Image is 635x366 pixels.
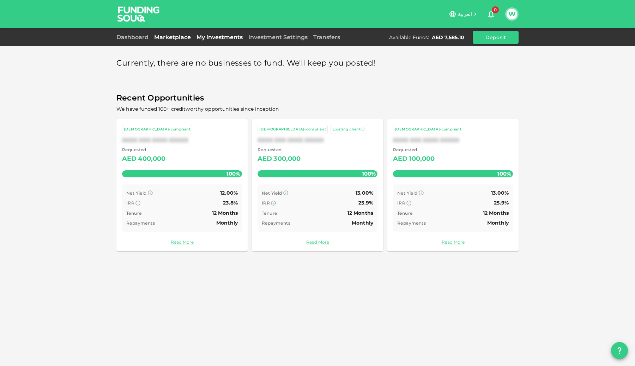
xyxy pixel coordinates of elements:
span: Currently, there are no businesses to fund. We'll keep you posted! [116,56,376,70]
div: XXXX XXX XXXX XXXXX [393,137,513,144]
div: XXXX XXX XXXX XXXXX [258,137,377,144]
div: 400,000 [138,153,165,165]
span: Monthly [216,220,238,226]
span: Recent Opportunities [116,91,519,105]
div: Available Funds : [389,34,429,41]
span: Tenure [126,211,141,216]
span: Tenure [397,211,412,216]
a: Read More [393,239,513,245]
a: [DEMOGRAPHIC_DATA]-compliantXXXX XXX XXXX XXXXX Requested AED400,000100% Net Yield 12.00% IRR 23.... [116,119,248,251]
div: AED 7,585.10 [432,34,464,41]
span: 0 [492,6,499,13]
span: 13.00% [491,190,509,196]
div: AED [393,153,407,165]
a: Marketplace [151,34,194,41]
span: IRR [126,200,134,206]
span: 25.9% [494,200,509,206]
a: Dashboard [116,34,151,41]
div: AED [258,153,272,165]
div: [DEMOGRAPHIC_DATA]-compliant [395,127,461,133]
div: 300,000 [273,153,301,165]
span: IRR [397,200,405,206]
span: Requested [122,146,166,153]
a: Read More [122,239,242,245]
a: Transfers [310,34,343,41]
a: [DEMOGRAPHIC_DATA]-compliantXXXX XXX XXXX XXXXX Requested AED100,000100% Net Yield 13.00% IRR 25.... [387,119,519,251]
button: 0 [484,7,498,21]
button: Deposit [473,31,519,44]
div: AED [122,153,137,165]
span: 12 Months [347,210,373,216]
span: العربية [458,11,472,17]
a: My Investments [194,34,246,41]
span: 23.8% [223,200,238,206]
div: 100,000 [409,153,435,165]
span: 100% [360,169,377,179]
span: Net Yield [126,190,147,196]
span: IRR [262,200,270,206]
span: Requested [393,146,435,153]
span: 12.00% [220,190,238,196]
span: Tenure [262,211,277,216]
a: [DEMOGRAPHIC_DATA]-compliant Existing clientXXXX XXX XXXX XXXXX Requested AED300,000100% Net Yiel... [252,119,383,251]
button: question [611,342,628,359]
span: Net Yield [397,190,418,196]
button: W [507,9,517,19]
a: Read More [258,239,377,245]
span: Requested [258,146,301,153]
span: Net Yield [262,190,282,196]
span: Repayments [262,220,290,226]
span: 100% [225,169,242,179]
span: Repayments [397,220,426,226]
span: Repayments [126,220,155,226]
div: [DEMOGRAPHIC_DATA]-compliant [124,127,190,133]
div: [DEMOGRAPHIC_DATA]-compliant [259,127,326,133]
span: Monthly [487,220,509,226]
span: 100% [496,169,513,179]
div: XXXX XXX XXXX XXXXX [122,137,242,144]
span: 25.9% [358,200,373,206]
span: 12 Months [483,210,509,216]
span: 13.00% [356,190,373,196]
span: Monthly [352,220,373,226]
span: Existing client [332,127,361,132]
span: 12 Months [212,210,238,216]
a: Investment Settings [246,34,310,41]
span: We have funded 100+ creditworthy opportunities since inception [116,106,279,112]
